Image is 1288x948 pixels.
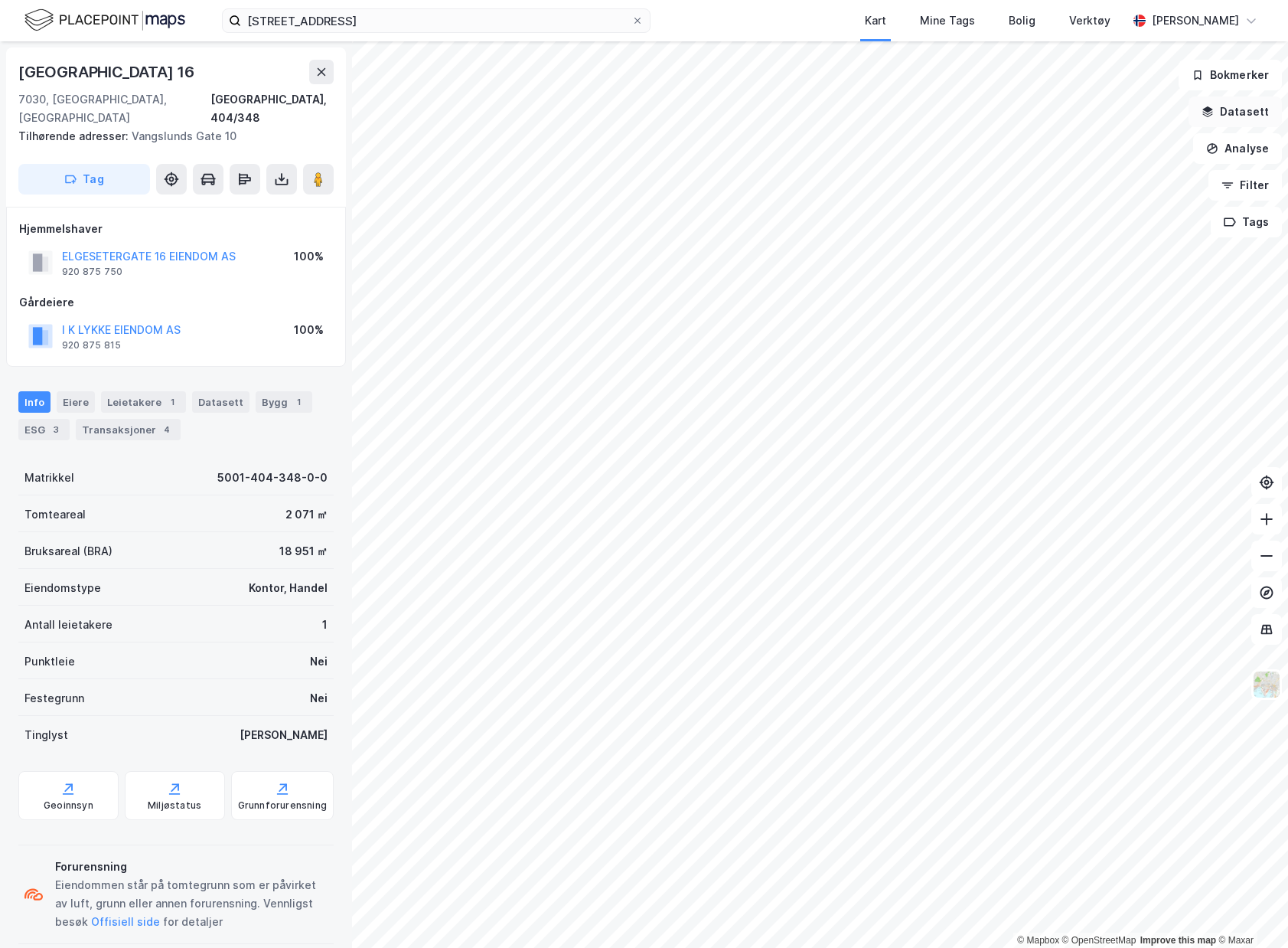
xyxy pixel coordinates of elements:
div: Eiendommen står på tomtegrunn som er påvirket av luft, grunn eller annen forurensning. Vennligst ... [55,876,328,931]
div: 920 875 750 [62,266,122,278]
div: Bygg [256,391,312,413]
div: Verktøy [1069,11,1110,30]
div: Gårdeiere [19,293,333,312]
div: 100% [294,321,324,339]
button: Analyse [1193,133,1282,164]
div: Nei [310,689,328,708]
div: Grunnforurensning [238,799,327,812]
iframe: Chat Widget [1211,874,1288,948]
img: logo.f888ab2527a4732fd821a326f86c7f29.svg [24,7,185,34]
div: [PERSON_NAME] [1152,11,1239,30]
div: ESG [18,419,70,440]
div: Datasett [192,391,249,413]
button: Filter [1208,170,1282,201]
div: 7030, [GEOGRAPHIC_DATA], [GEOGRAPHIC_DATA] [18,90,210,127]
a: Improve this map [1140,935,1216,946]
div: 2 071 ㎡ [285,505,328,524]
div: Vangslunds Gate 10 [18,127,321,145]
input: Søk på adresse, matrikkel, gårdeiere, leietakere eller personer [241,9,631,32]
div: Matrikkel [24,469,74,487]
div: 1 [322,616,328,634]
div: [GEOGRAPHIC_DATA], 404/348 [210,90,334,127]
div: Tinglyst [24,726,68,744]
div: Geoinnsyn [44,799,93,812]
div: 4 [159,422,174,437]
button: Tag [18,164,150,195]
div: 1 [291,394,306,410]
div: 5001-404-348-0-0 [217,469,328,487]
div: 1 [165,394,180,410]
div: Eiere [57,391,95,413]
div: [PERSON_NAME] [240,726,328,744]
div: Hjemmelshaver [19,220,333,238]
div: Tomteareal [24,505,86,524]
div: 3 [48,422,64,437]
div: Miljøstatus [148,799,201,812]
button: Datasett [1189,96,1282,127]
div: Kart [865,11,886,30]
div: Eiendomstype [24,579,101,597]
div: Forurensning [55,858,328,876]
div: Leietakere [101,391,186,413]
div: Nei [310,652,328,671]
div: 18 951 ㎡ [279,542,328,561]
button: Bokmerker [1179,60,1282,90]
div: Festegrunn [24,689,84,708]
div: 100% [294,247,324,266]
div: Bolig [1009,11,1035,30]
button: Tags [1211,207,1282,237]
div: Bruksareal (BRA) [24,542,112,561]
div: Kontrollprogram for chat [1211,874,1288,948]
div: Punktleie [24,652,75,671]
a: OpenStreetMap [1062,935,1136,946]
div: [GEOGRAPHIC_DATA] 16 [18,60,197,84]
div: 920 875 815 [62,339,121,351]
div: Antall leietakere [24,616,112,634]
span: Tilhørende adresser: [18,129,132,142]
div: Kontor, Handel [249,579,328,597]
div: Mine Tags [920,11,975,30]
a: Mapbox [1017,935,1059,946]
img: Z [1252,670,1281,699]
div: Info [18,391,51,413]
div: Transaksjoner [76,419,181,440]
